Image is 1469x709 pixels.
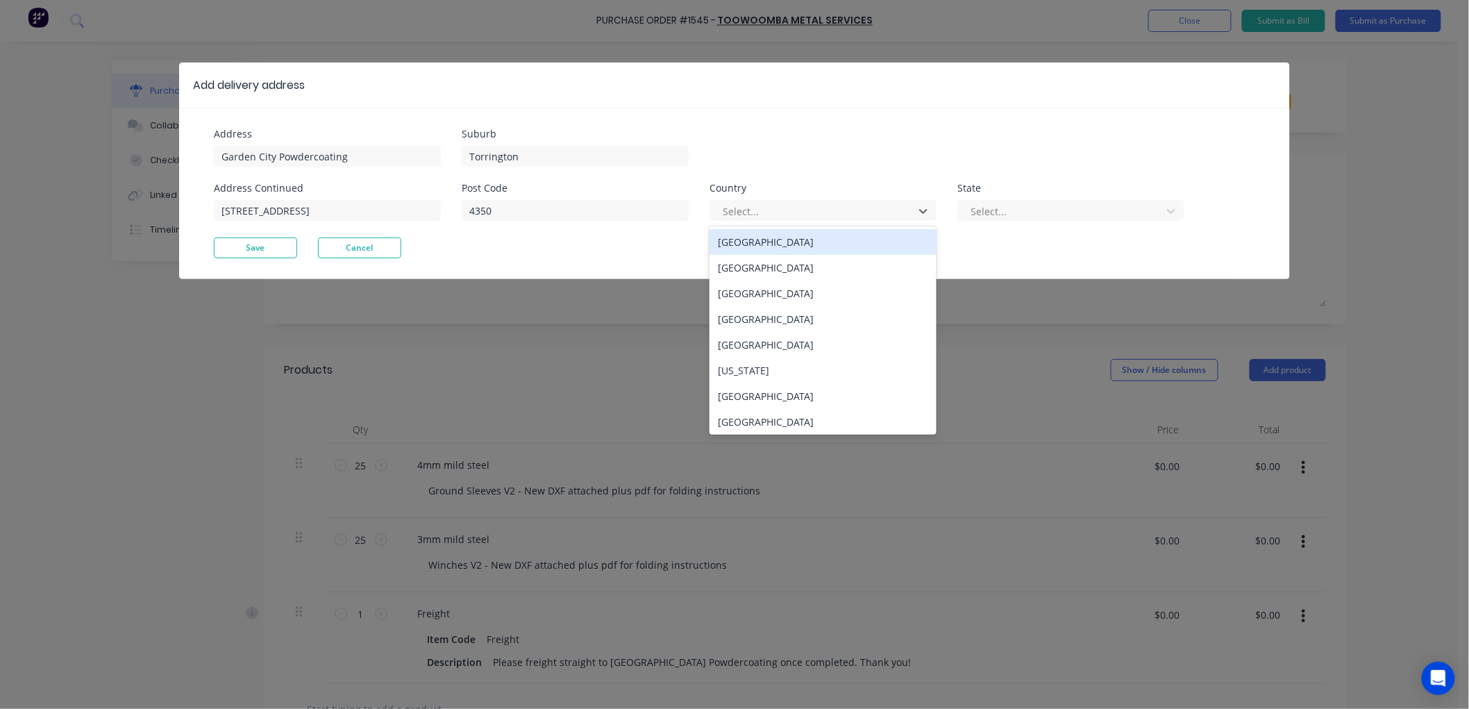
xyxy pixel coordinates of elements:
div: [GEOGRAPHIC_DATA] [710,306,937,332]
div: Post Code [462,183,689,193]
div: [US_STATE] [710,358,937,383]
div: [GEOGRAPHIC_DATA] [710,255,937,281]
div: [GEOGRAPHIC_DATA] [710,332,937,358]
div: [GEOGRAPHIC_DATA] [710,409,937,435]
div: Open Intercom Messenger [1422,662,1455,695]
div: [GEOGRAPHIC_DATA] [710,383,937,409]
div: [GEOGRAPHIC_DATA] [710,229,937,255]
button: Cancel [318,237,401,258]
div: Address [214,129,441,139]
div: Country [710,183,937,193]
button: Save [214,237,297,258]
div: [GEOGRAPHIC_DATA] [710,281,937,306]
div: Address Continued [214,183,441,193]
div: Add delivery address [193,77,305,94]
div: Suburb [462,129,689,139]
div: State [957,183,1184,193]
